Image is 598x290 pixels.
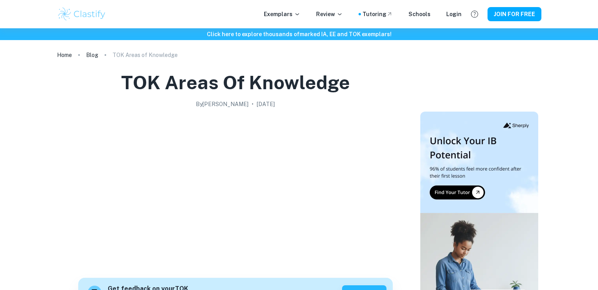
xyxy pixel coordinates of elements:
[252,100,254,108] p: •
[257,100,275,108] h2: [DATE]
[468,7,481,21] button: Help and Feedback
[86,50,98,61] a: Blog
[78,112,393,269] img: TOK Areas of Knowledge cover image
[112,51,178,59] p: TOK Areas of Knowledge
[446,10,462,18] a: Login
[316,10,343,18] p: Review
[57,50,72,61] a: Home
[264,10,300,18] p: Exemplars
[362,10,393,18] a: Tutoring
[121,70,350,95] h1: TOK Areas of Knowledge
[57,6,107,22] img: Clastify logo
[408,10,431,18] a: Schools
[2,30,596,39] h6: Click here to explore thousands of marked IA, EE and TOK exemplars !
[196,100,248,108] h2: By [PERSON_NAME]
[488,7,541,21] button: JOIN FOR FREE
